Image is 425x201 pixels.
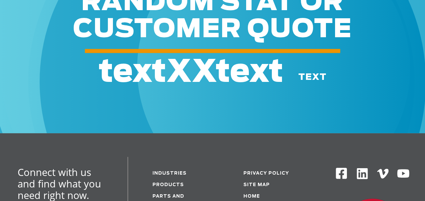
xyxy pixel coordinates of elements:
[98,57,166,88] span: text
[356,167,369,180] img: Linkedin
[152,183,184,187] a: Products
[166,57,215,88] span: XX
[243,171,289,176] a: Privacy Policy
[243,194,260,199] a: Home
[152,171,187,176] a: Industries
[243,183,270,187] a: Site Map
[397,167,410,180] img: Youtube
[377,169,388,179] img: Vimeo
[298,73,327,82] span: text
[335,167,348,180] img: Facebook
[215,57,283,88] span: text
